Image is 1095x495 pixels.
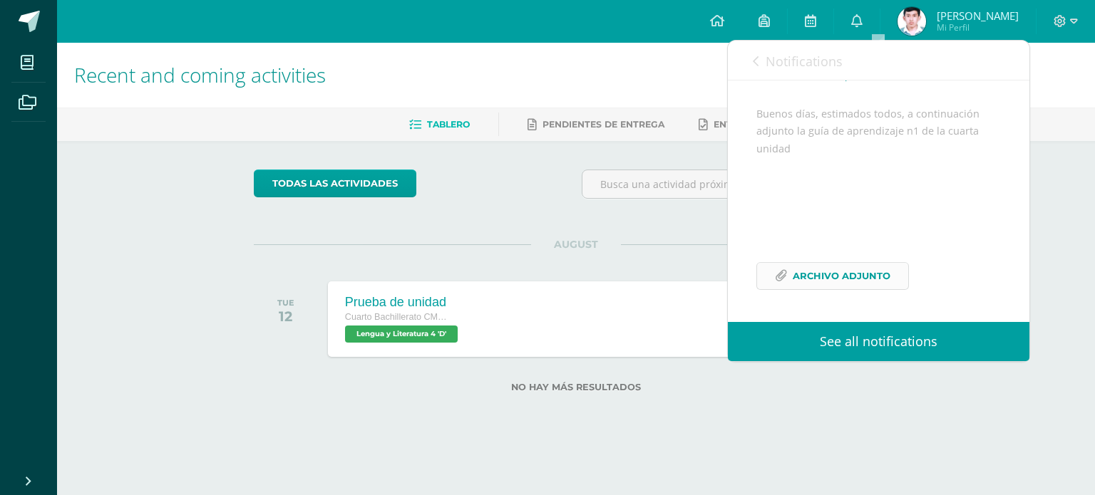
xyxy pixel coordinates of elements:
div: Buenos días, estimados todos, a continuación adjunto la guía de aprendizaje n1 de la cuarta unidad [756,105,1001,308]
a: Pendientes de entrega [528,113,664,136]
span: Recent and coming activities [74,61,326,88]
a: Tablero [409,113,470,136]
input: Busca una actividad próxima aquí... [582,170,898,198]
a: Archivo Adjunto [756,262,909,290]
img: d23276a0ba99e3d2770d4f3bb7441573.png [898,7,926,36]
a: Entregadas [699,113,777,136]
span: Mi Perfil [937,21,1019,33]
span: Tablero [427,119,470,130]
div: TUE [277,298,294,308]
span: [PERSON_NAME] [937,9,1019,23]
span: Notifications [766,53,843,70]
div: Prueba de unidad [345,295,461,310]
label: No hay más resultados [254,382,899,392]
span: AUGUST [531,238,621,251]
a: See all notifications [728,322,1029,361]
span: Entregadas [714,119,777,130]
div: 12 [277,308,294,325]
span: Pendientes de entrega [543,119,664,130]
a: todas las Actividades [254,170,416,197]
span: Cuarto Bachillerato CMP Bachillerato en CCLL con Orientación en Computación [345,312,452,322]
span: Archivo Adjunto [793,263,890,289]
span: Lengua y Literatura 4 'D' [345,325,458,343]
